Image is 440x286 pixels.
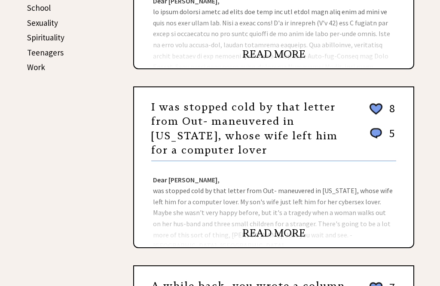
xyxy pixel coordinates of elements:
img: heart_outline%202.png [368,101,384,117]
a: READ MORE [242,227,306,240]
a: Work [27,62,45,72]
a: I was stopped cold by that letter from Out- maneuvered in [US_STATE], whose wife left him for a c... [151,101,338,157]
td: 8 [385,101,395,125]
a: READ MORE [242,48,306,61]
a: Sexuality [27,18,58,28]
a: Spirituality [27,32,64,43]
img: message_round%201.png [368,126,384,140]
a: School [27,3,51,13]
strong: Dear [PERSON_NAME], [153,175,220,184]
td: 5 [385,126,395,149]
div: was stopped cold by that letter from Out- maneuvered in [US_STATE], whose wife left him for a com... [134,161,413,247]
a: Teenagers [27,47,64,58]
